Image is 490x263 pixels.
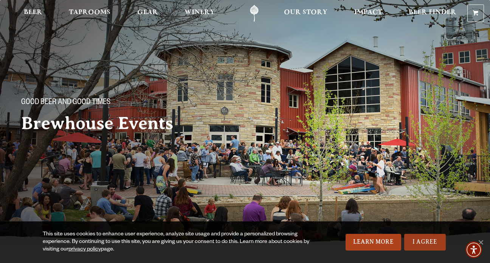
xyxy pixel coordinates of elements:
[68,247,101,253] a: privacy policy
[284,9,327,16] span: Our Story
[279,5,332,22] a: Our Story
[64,5,115,22] a: Taprooms
[185,9,215,16] span: Winery
[409,9,456,16] span: Beer Finder
[349,5,387,22] a: Impact
[132,5,163,22] a: Gear
[137,9,158,16] span: Gear
[404,234,446,251] a: I Agree
[21,114,257,133] h2: Brewhouse Events
[354,9,382,16] span: Impact
[465,241,482,258] div: Accessibility Menu
[69,9,110,16] span: Taprooms
[19,5,47,22] a: Beer
[43,231,314,254] div: This site uses cookies to enhance user experience, analyze site usage and provide a personalized ...
[180,5,220,22] a: Winery
[24,9,42,16] span: Beer
[240,5,268,22] a: Odell Home
[21,98,110,108] span: Good Beer and Good Times
[346,234,401,251] a: Learn More
[404,5,461,22] a: Beer Finder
